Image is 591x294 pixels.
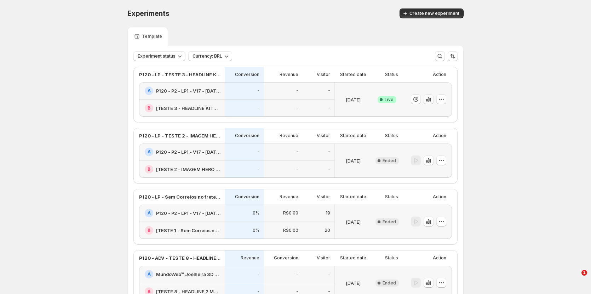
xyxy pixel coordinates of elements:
[326,210,330,216] p: 19
[156,210,220,217] h2: P120 - P2 - LP1 - V17 - [DATE]
[317,133,330,139] p: Visitor
[385,255,398,261] p: Status
[280,194,298,200] p: Revenue
[346,218,361,225] p: [DATE]
[296,271,298,277] p: -
[241,255,259,261] p: Revenue
[383,280,396,286] span: Ended
[296,88,298,94] p: -
[328,149,330,155] p: -
[142,34,162,39] p: Template
[253,210,259,216] p: 0%
[383,158,396,164] span: Ended
[274,255,298,261] p: Conversion
[340,194,366,200] p: Started date
[156,166,220,173] h2: [TESTE 2 - IMAGEM HERO [DATE]] P120 - P2 - LP1 - V17 - [DATE]
[139,71,220,78] p: P120 - LP - TESTE 3 - HEADLINE KITS + BADGES - [DATE] 15:40:30
[257,149,259,155] p: -
[400,8,464,18] button: Create new experiment
[385,194,398,200] p: Status
[127,9,170,18] span: Experiments
[156,87,220,94] h2: P120 - P2 - LP1 - V17 - [DATE]
[325,228,330,233] p: 20
[409,11,459,16] span: Create new experiment
[383,219,396,225] span: Ended
[340,72,366,77] p: Started date
[139,132,220,139] p: P120 - LP - TESTE 2 - IMAGEM HERO - [DATE] 12:37:01
[148,166,150,172] h2: B
[328,166,330,172] p: -
[567,270,584,287] iframe: Intercom live chat
[148,228,150,233] h2: B
[340,133,366,139] p: Started date
[296,105,298,111] p: -
[340,255,366,261] p: Started date
[433,72,446,77] p: Action
[328,271,330,277] p: -
[346,280,361,287] p: [DATE]
[235,72,259,77] p: Conversion
[257,88,259,94] p: -
[448,51,458,61] button: Sort the results
[283,210,298,216] p: R$0.00
[296,166,298,172] p: -
[235,194,259,200] p: Conversion
[317,72,330,77] p: Visitor
[328,88,330,94] p: -
[317,255,330,261] p: Visitor
[433,194,446,200] p: Action
[433,133,446,139] p: Action
[193,53,222,59] span: Currency: BRL
[139,254,220,261] p: P120 - ADV - TESTE 8 - HEADLINE 2 MATCH - [DATE] 17:08:12
[257,166,259,172] p: -
[280,133,298,139] p: Revenue
[156,227,220,234] h2: [TESTE 1 - Sem Correios no frete - [DATE]] P120 - P2 - LP1 - V17 - [DATE]
[385,97,394,102] span: Live
[346,96,361,103] p: [DATE]
[280,72,298,77] p: Revenue
[385,72,398,77] p: Status
[188,51,232,61] button: Currency: BRL
[385,133,398,139] p: Status
[257,105,259,111] p: -
[148,105,150,111] h2: B
[138,53,176,59] span: Experiment status
[296,149,298,155] p: -
[235,133,259,139] p: Conversion
[148,88,151,94] h2: A
[283,228,298,233] p: R$0.00
[317,194,330,200] p: Visitor
[581,270,587,276] span: 1
[156,105,220,112] h2: [TESTE 3 - HEADLINE KITS + BADGES [DATE]] P120 - P2 - LP1 - V17 - [DATE]
[156,271,220,278] h2: MundoWeb™ Joelheira 3D de Cobre CopperFlex - A4
[156,148,220,155] h2: P120 - P2 - LP1 - V17 - [DATE]
[328,105,330,111] p: -
[139,193,220,200] p: P120 - LP - Sem Correios no frete - [DATE] 12:00:39
[346,157,361,164] p: [DATE]
[148,149,151,155] h2: A
[433,255,446,261] p: Action
[133,51,185,61] button: Experiment status
[148,271,151,277] h2: A
[253,228,259,233] p: 0%
[257,271,259,277] p: -
[148,210,151,216] h2: A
